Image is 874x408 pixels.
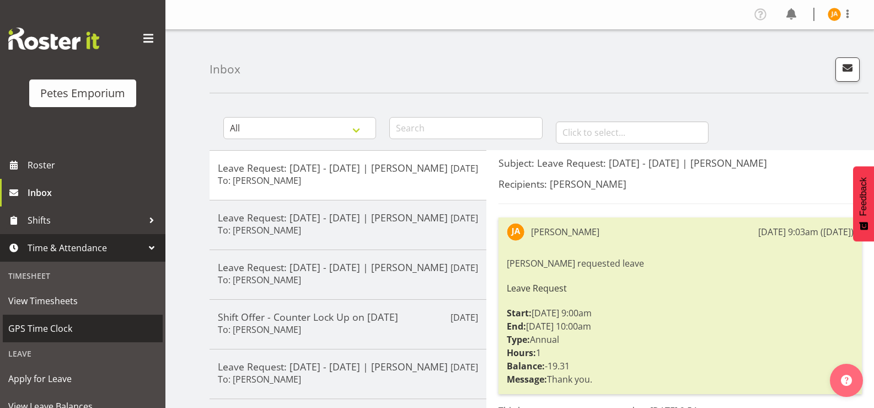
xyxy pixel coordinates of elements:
[498,157,862,169] h5: Subject: Leave Request: [DATE] - [DATE] | [PERSON_NAME]
[3,287,163,315] a: View Timesheets
[828,8,841,21] img: jeseryl-armstrong10788.jpg
[3,315,163,342] a: GPS Time Clock
[218,274,301,285] h6: To: [PERSON_NAME]
[28,184,160,201] span: Inbox
[451,162,478,175] p: [DATE]
[853,166,874,241] button: Feedback - Show survey
[841,375,852,386] img: help-xxl-2.png
[389,117,542,139] input: Search
[28,212,143,229] span: Shifts
[507,307,532,319] strong: Start:
[507,360,545,372] strong: Balance:
[451,311,478,324] p: [DATE]
[758,225,854,239] div: [DATE] 9:03am ([DATE])
[859,177,868,216] span: Feedback
[218,225,301,236] h6: To: [PERSON_NAME]
[28,157,160,173] span: Roster
[218,324,301,335] h6: To: [PERSON_NAME]
[507,320,526,332] strong: End:
[451,211,478,225] p: [DATE]
[8,293,157,309] span: View Timesheets
[8,320,157,337] span: GPS Time Clock
[8,370,157,387] span: Apply for Leave
[498,178,862,190] h5: Recipients: [PERSON_NAME]
[218,361,478,373] h5: Leave Request: [DATE] - [DATE] | [PERSON_NAME]
[218,211,478,224] h5: Leave Request: [DATE] - [DATE] | [PERSON_NAME]
[531,225,599,239] div: [PERSON_NAME]
[40,85,125,102] div: Petes Emporium
[3,342,163,365] div: Leave
[218,374,301,385] h6: To: [PERSON_NAME]
[28,240,143,256] span: Time & Attendance
[218,175,301,186] h6: To: [PERSON_NAME]
[218,261,478,273] h5: Leave Request: [DATE] - [DATE] | [PERSON_NAME]
[507,347,536,359] strong: Hours:
[210,63,240,76] h4: Inbox
[218,162,478,174] h5: Leave Request: [DATE] - [DATE] | [PERSON_NAME]
[556,121,709,144] input: Click to select...
[507,373,547,385] strong: Message:
[3,365,163,393] a: Apply for Leave
[451,361,478,374] p: [DATE]
[507,254,854,389] div: [PERSON_NAME] requested leave [DATE] 9:00am [DATE] 10:00am Annual 1 -19.31 Thank you.
[218,311,478,323] h5: Shift Offer - Counter Lock Up on [DATE]
[451,261,478,274] p: [DATE]
[8,28,99,50] img: Rosterit website logo
[507,283,854,293] h6: Leave Request
[507,333,530,346] strong: Type:
[3,264,163,287] div: Timesheet
[507,223,524,241] img: jeseryl-armstrong10788.jpg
